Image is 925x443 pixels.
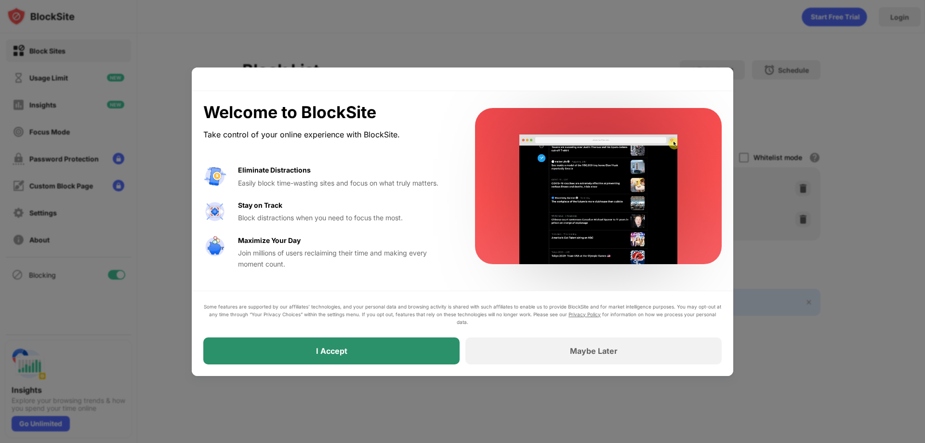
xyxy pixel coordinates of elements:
[203,128,452,142] div: Take control of your online experience with BlockSite.
[568,311,601,317] a: Privacy Policy
[238,165,311,175] div: Eliminate Distractions
[570,346,618,356] div: Maybe Later
[238,213,452,223] div: Block distractions when you need to focus the most.
[203,200,226,223] img: value-focus.svg
[203,165,226,188] img: value-avoid-distractions.svg
[203,103,452,122] div: Welcome to BlockSite
[238,200,282,211] div: Stay on Track
[238,248,452,269] div: Join millions of users reclaiming their time and making every moment count.
[203,303,722,326] div: Some features are supported by our affiliates’ technologies, and your personal data and browsing ...
[316,346,347,356] div: I Accept
[238,235,301,246] div: Maximize Your Day
[238,178,452,188] div: Easily block time-wasting sites and focus on what truly matters.
[203,235,226,258] img: value-safe-time.svg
